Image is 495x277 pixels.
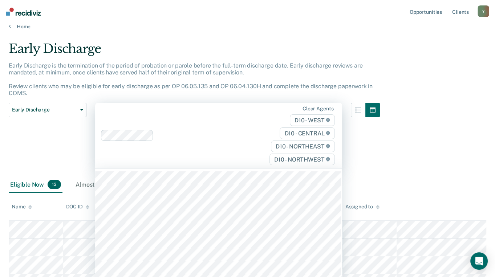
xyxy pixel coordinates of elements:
p: Early Discharge is the termination of the period of probation or parole before the full-term disc... [9,62,373,97]
span: D10 - WEST [290,114,335,126]
div: DOC ID [66,204,89,210]
a: Home [9,23,486,30]
div: Eligible Now13 [9,177,62,193]
span: D10 - NORTHWEST [269,154,335,165]
div: Almost Eligible1 [74,177,132,193]
img: Recidiviz [6,8,41,16]
button: Early Discharge [9,103,86,117]
span: D10 - NORTHEAST [271,140,335,152]
button: Y [478,5,489,17]
div: Name [12,204,32,210]
span: 13 [48,180,61,189]
div: Assigned to [345,204,380,210]
div: Open Intercom Messenger [470,252,488,270]
span: D10 - CENTRAL [280,127,335,139]
span: Early Discharge [12,107,77,113]
div: Early Discharge [9,41,380,62]
div: Clear agents [303,106,333,112]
